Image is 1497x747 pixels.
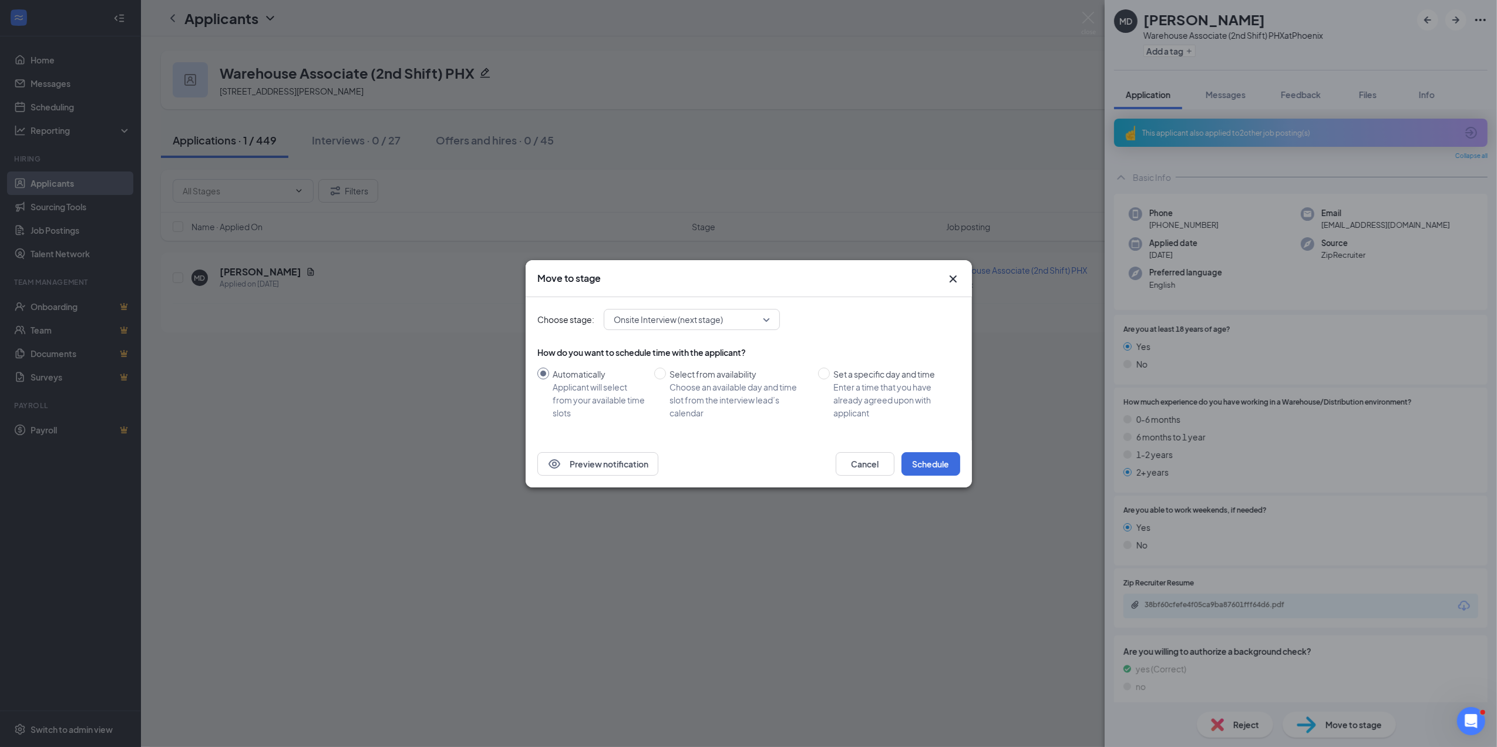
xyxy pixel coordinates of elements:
[946,272,960,286] svg: Cross
[537,452,658,476] button: EyePreview notification
[836,452,894,476] button: Cancel
[833,368,951,381] div: Set a specific day and time
[553,368,645,381] div: Automatically
[946,272,960,286] button: Close
[537,272,601,285] h3: Move to stage
[537,346,960,358] div: How do you want to schedule time with the applicant?
[901,452,960,476] button: Schedule
[547,457,561,471] svg: Eye
[537,313,594,326] span: Choose stage:
[670,368,809,381] div: Select from availability
[670,381,809,419] div: Choose an available day and time slot from the interview lead’s calendar
[553,381,645,419] div: Applicant will select from your available time slots
[614,311,723,328] span: Onsite Interview (next stage)
[833,381,951,419] div: Enter a time that you have already agreed upon with applicant
[1457,707,1485,735] iframe: Intercom live chat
